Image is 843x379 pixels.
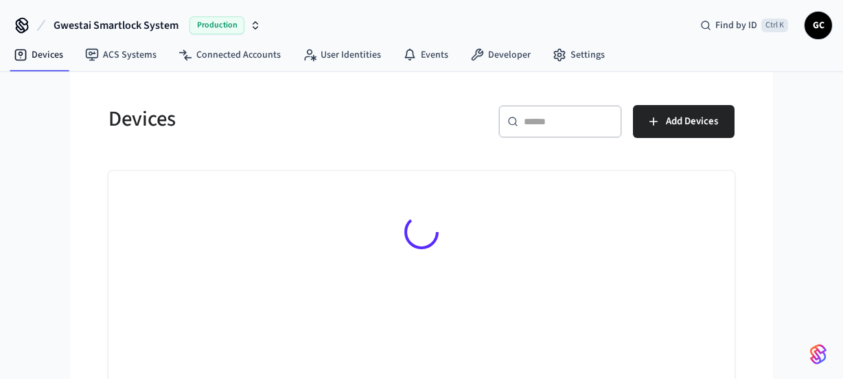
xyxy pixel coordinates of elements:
a: Developer [459,43,542,67]
span: GC [806,13,831,38]
span: Gwestai Smartlock System [54,17,178,34]
a: User Identities [292,43,392,67]
span: Find by ID [715,19,757,32]
span: Production [189,16,244,34]
a: Settings [542,43,616,67]
a: Devices [3,43,74,67]
span: Add Devices [666,113,718,130]
button: Add Devices [633,105,735,138]
div: Find by IDCtrl K [689,13,799,38]
button: GC [805,12,832,39]
a: Connected Accounts [168,43,292,67]
a: ACS Systems [74,43,168,67]
a: Events [392,43,459,67]
img: SeamLogoGradient.69752ec5.svg [810,343,827,365]
h5: Devices [108,105,413,133]
span: Ctrl K [761,19,788,32]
